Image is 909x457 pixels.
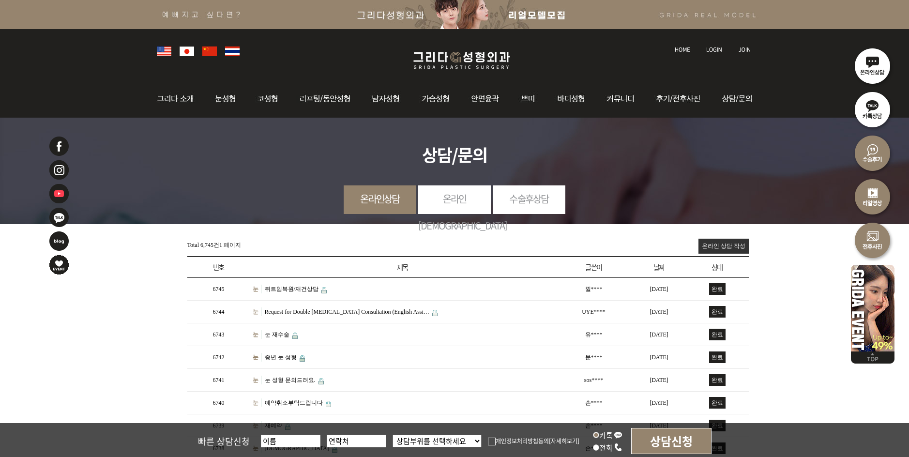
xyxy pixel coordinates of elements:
[344,185,416,212] a: 온라인상담
[593,430,622,440] label: 카톡
[187,278,250,301] td: 6745
[546,80,596,118] img: 바디성형
[48,207,70,228] img: 카카오톡
[738,47,751,52] img: join_text.jpg
[265,377,316,383] a: 눈 성형 문의드려요.
[48,183,70,204] img: 유투브
[187,242,220,248] span: Total 6,745건
[851,351,894,364] img: 위로가기
[48,230,70,252] img: 네이버블로그
[265,354,297,361] a: 중년 눈 성형
[253,330,262,339] a: 눈
[596,80,646,118] img: 커뮤니티
[187,239,242,249] div: 1 페이지
[318,378,324,384] img: 비밀글
[265,286,318,292] a: 뒤트임복원/재건상담
[253,421,262,430] a: 눈
[851,218,894,261] img: 수술전후사진
[327,435,386,447] input: 연락처
[265,399,323,406] a: 예약취소부탁드립니다
[633,278,686,301] td: [DATE]
[432,310,438,316] img: 비밀글
[555,257,633,278] th: 글쓴이
[549,437,579,445] a: [자세히보기]
[225,46,240,56] img: global_thailand.png
[633,369,686,392] td: [DATE]
[253,376,262,384] a: 눈
[709,283,726,295] span: 완료
[709,397,726,409] span: 완료
[187,346,250,369] td: 6742
[288,80,362,118] img: 동안성형
[157,46,171,56] img: global_usa.png
[187,257,250,278] th: 번호
[187,323,250,346] td: 6743
[633,301,686,323] td: [DATE]
[253,307,262,316] a: 눈
[253,285,262,293] a: 눈
[261,435,320,447] input: 이름
[709,306,726,318] span: 완료
[851,131,894,174] img: 수술후기
[511,80,546,118] img: 쁘띠
[187,414,250,437] td: 6739
[321,287,327,293] img: 비밀글
[709,374,726,386] span: 완료
[614,443,622,452] img: call_icon.png
[362,80,411,118] img: 남자성형
[709,329,726,340] span: 완료
[646,80,713,118] img: 후기/전후사진
[631,428,712,454] input: 상담신청
[488,438,496,445] img: checkbox.png
[187,301,250,323] td: 6744
[204,80,247,118] img: 눈성형
[593,442,622,453] label: 전화
[411,80,461,118] img: 가슴성형
[180,46,194,56] img: global_japan.png
[698,239,749,254] a: 온라인 상담 작성
[265,422,282,429] a: 재예약
[686,257,749,278] th: 상태
[706,47,722,52] img: login_text.jpg
[48,254,70,275] img: 이벤트
[326,401,331,407] img: 비밀글
[633,392,686,414] td: [DATE]
[418,185,491,239] a: 온라인[DEMOGRAPHIC_DATA]
[202,46,217,56] img: global_china.png
[187,392,250,414] td: 6740
[593,432,599,438] input: 카톡
[709,351,726,363] span: 완료
[152,80,204,118] img: 그리다소개
[265,308,429,315] a: Request for Double [MEDICAL_DATA] Consultation (English Assi…
[851,261,894,351] img: 이벤트
[250,257,555,278] th: 제목
[247,80,288,118] img: 코성형
[48,159,70,181] img: 인스타그램
[292,333,298,339] img: 비밀글
[300,355,305,362] img: 비밀글
[198,435,250,447] span: 빠른 상담신청
[633,346,686,369] td: [DATE]
[675,47,690,52] img: home_text.jpg
[633,414,686,437] td: [DATE]
[653,262,665,272] a: 날짜
[253,398,262,407] a: 눈
[48,136,70,157] img: 페이스북
[187,369,250,392] td: 6741
[265,331,289,338] a: 눈 재수술
[851,174,894,218] img: 리얼영상
[851,44,894,87] img: 온라인상담
[253,353,262,362] a: 눈
[593,444,599,451] input: 전화
[709,420,726,431] span: 완료
[488,437,549,445] label: 개인정보처리방침동의
[461,80,511,118] img: 안면윤곽
[713,80,757,118] img: 상담/문의
[851,87,894,131] img: 카톡상담
[493,185,565,212] a: 수술후상담
[633,323,686,346] td: [DATE]
[404,49,519,72] img: 그리다성형외과
[614,430,622,439] img: kakao_icon.png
